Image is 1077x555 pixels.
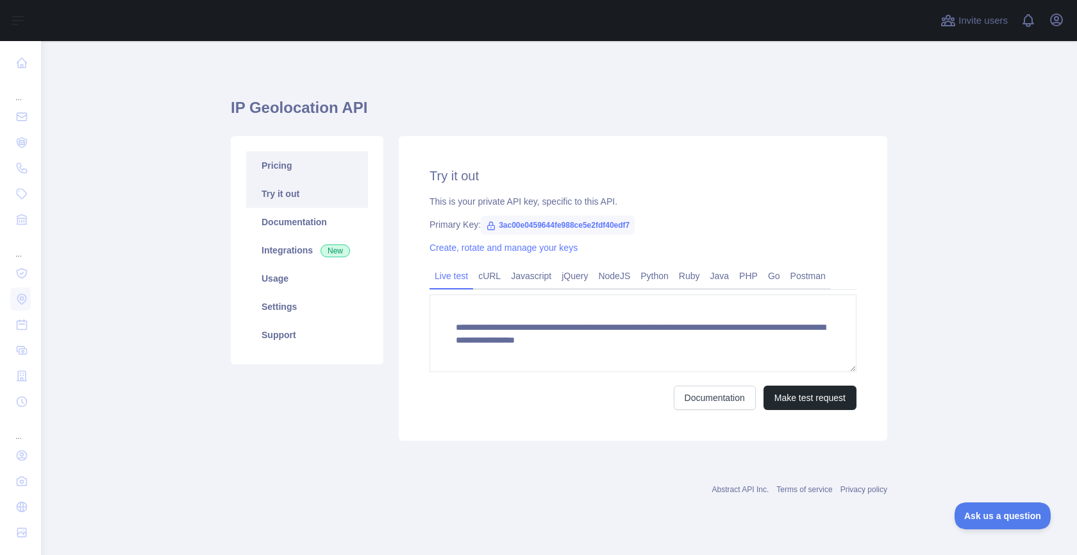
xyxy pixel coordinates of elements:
[593,266,635,286] a: NodeJS
[506,266,556,286] a: Javascript
[246,264,368,293] a: Usage
[430,266,473,286] a: Live test
[246,151,368,180] a: Pricing
[674,386,756,410] a: Documentation
[246,293,368,321] a: Settings
[10,234,31,259] div: ...
[246,208,368,236] a: Documentation
[473,266,506,286] a: cURL
[955,502,1051,529] iframe: Toggle Customer Support
[734,266,763,286] a: PHP
[938,10,1010,31] button: Invite users
[674,266,705,286] a: Ruby
[764,386,856,410] button: Make test request
[840,485,887,494] a: Privacy policy
[785,266,831,286] a: Postman
[763,266,785,286] a: Go
[246,236,368,264] a: Integrations New
[10,77,31,103] div: ...
[705,266,735,286] a: Java
[321,244,350,257] span: New
[430,243,578,253] a: Create, rotate and manage your keys
[430,195,856,208] div: This is your private API key, specific to this API.
[246,180,368,208] a: Try it out
[712,485,769,494] a: Abstract API Inc.
[776,485,832,494] a: Terms of service
[556,266,593,286] a: jQuery
[430,218,856,231] div: Primary Key:
[481,216,635,235] span: 3ac00e0459644fe988ce5e2fdf40edf7
[958,13,1008,28] span: Invite users
[635,266,674,286] a: Python
[430,167,856,185] h2: Try it out
[246,321,368,349] a: Support
[10,416,31,441] div: ...
[231,98,887,128] h1: IP Geolocation API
